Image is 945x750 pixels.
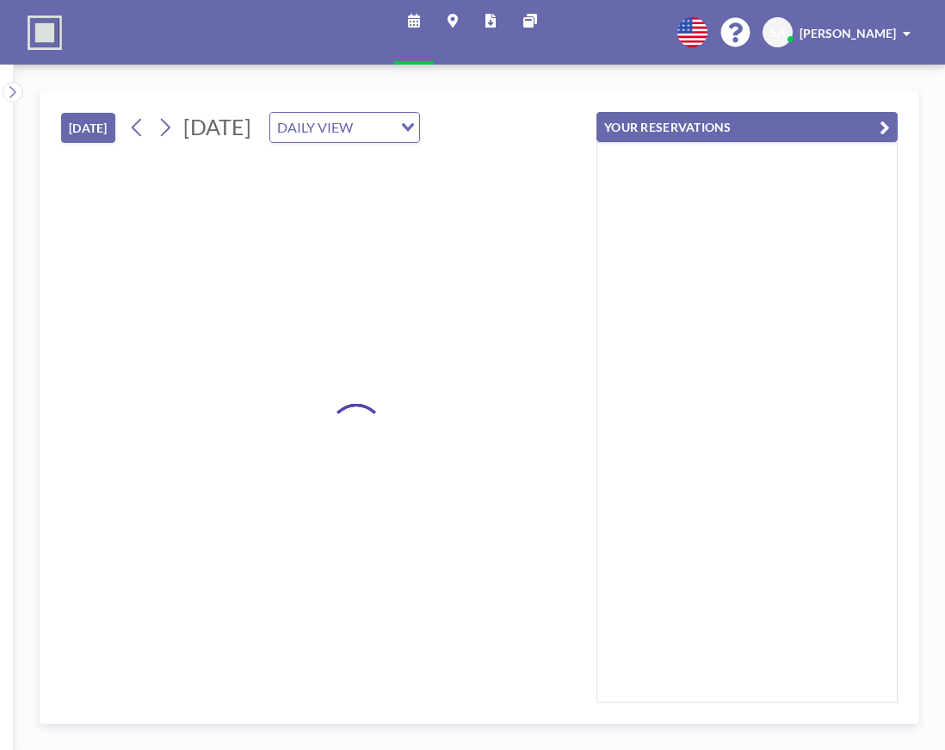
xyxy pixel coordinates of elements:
[61,113,115,143] button: [DATE]
[800,26,896,40] span: [PERSON_NAME]
[274,116,356,139] span: DAILY VIEW
[596,112,898,142] button: YOUR RESERVATIONS
[183,114,251,139] span: [DATE]
[28,15,62,50] img: organization-logo
[270,113,419,142] div: Search for option
[358,116,391,139] input: Search for option
[770,25,786,40] span: SA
